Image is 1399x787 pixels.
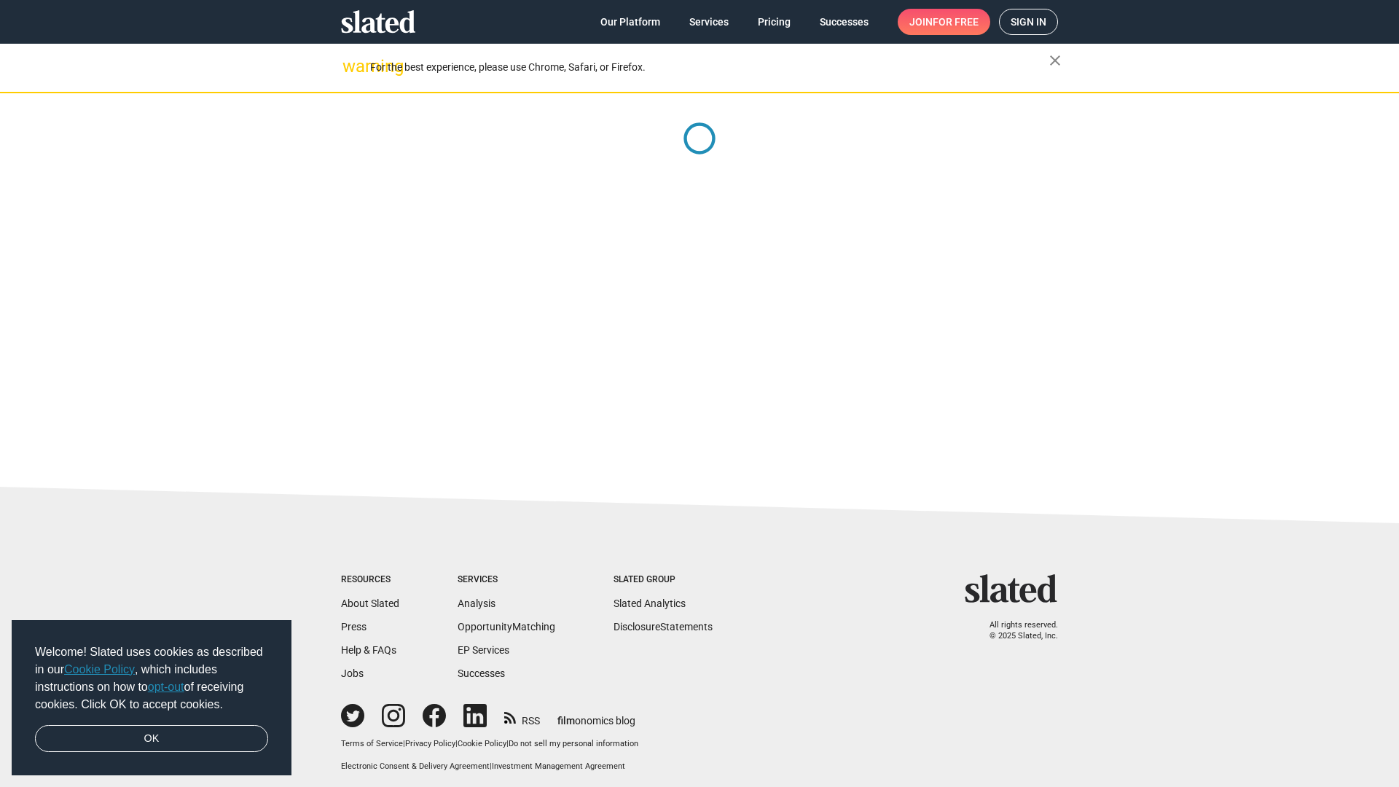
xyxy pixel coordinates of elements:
[557,702,635,728] a: filmonomics blog
[492,761,625,771] a: Investment Management Agreement
[678,9,740,35] a: Services
[35,725,268,753] a: dismiss cookie message
[341,598,399,609] a: About Slated
[458,621,555,633] a: OpportunityMatching
[341,739,403,748] a: Terms of Service
[589,9,672,35] a: Our Platform
[370,58,1049,77] div: For the best experience, please use Chrome, Safari, or Firefox.
[341,644,396,656] a: Help & FAQs
[614,574,713,586] div: Slated Group
[342,58,360,75] mat-icon: warning
[341,761,490,771] a: Electronic Consent & Delivery Agreement
[458,667,505,679] a: Successes
[455,739,458,748] span: |
[506,739,509,748] span: |
[808,9,880,35] a: Successes
[689,9,729,35] span: Services
[557,715,575,727] span: film
[614,621,713,633] a: DisclosureStatements
[600,9,660,35] span: Our Platform
[458,598,495,609] a: Analysis
[933,9,979,35] span: for free
[35,643,268,713] span: Welcome! Slated uses cookies as described in our , which includes instructions on how to of recei...
[974,620,1058,641] p: All rights reserved. © 2025 Slated, Inc.
[341,574,399,586] div: Resources
[64,663,135,676] a: Cookie Policy
[403,739,405,748] span: |
[341,621,367,633] a: Press
[341,667,364,679] a: Jobs
[148,681,184,693] a: opt-out
[898,9,990,35] a: Joinfor free
[458,574,555,586] div: Services
[1046,52,1064,69] mat-icon: close
[458,644,509,656] a: EP Services
[614,598,686,609] a: Slated Analytics
[12,620,291,776] div: cookieconsent
[509,739,638,750] button: Do not sell my personal information
[999,9,1058,35] a: Sign in
[909,9,979,35] span: Join
[504,705,540,728] a: RSS
[490,761,492,771] span: |
[458,739,506,748] a: Cookie Policy
[820,9,869,35] span: Successes
[758,9,791,35] span: Pricing
[746,9,802,35] a: Pricing
[405,739,455,748] a: Privacy Policy
[1011,9,1046,34] span: Sign in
